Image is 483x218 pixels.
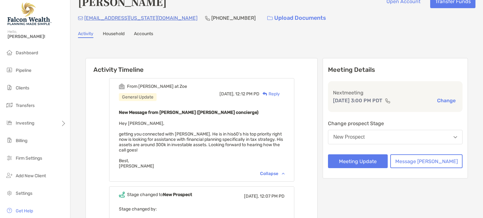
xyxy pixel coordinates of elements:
div: General Update [119,93,157,101]
a: Upload Documents [263,11,330,25]
img: firm-settings icon [6,154,13,162]
span: Dashboard [16,50,38,56]
img: pipeline icon [6,66,13,74]
span: Settings [16,191,32,196]
div: From [PERSON_NAME] at Zoe [127,84,187,89]
div: Reply [259,91,280,97]
span: Billing [16,138,27,143]
img: Open dropdown arrow [453,136,457,138]
img: settings icon [6,189,13,197]
h6: Activity Timeline [86,58,317,73]
b: New Message from [PERSON_NAME] ([PERSON_NAME] concierge) [119,110,258,115]
span: Hey [PERSON_NAME], getting you connected with [PERSON_NAME]. He is in his60's his top priority ri... [119,121,283,169]
span: Transfers [16,103,35,108]
span: Clients [16,85,29,91]
a: Activity [78,31,93,38]
span: Investing [16,120,34,126]
p: [DATE] 3:00 PM PDT [333,97,382,104]
img: transfers icon [6,101,13,109]
img: investing icon [6,119,13,126]
img: dashboard icon [6,49,13,56]
div: Collapse [260,171,285,176]
button: Message [PERSON_NAME] [390,154,463,168]
p: Change prospect Stage [328,120,463,127]
button: New Prospect [328,130,463,144]
p: Stage changed by: [119,205,285,213]
img: communication type [385,98,391,103]
span: 12:07 PM PD [260,194,285,199]
a: Household [103,31,125,38]
span: Add New Client [16,173,46,178]
img: Falcon Wealth Planning Logo [8,3,52,25]
img: Event icon [119,83,125,89]
span: [DATE], [219,91,234,97]
img: Phone Icon [205,16,210,21]
p: [EMAIL_ADDRESS][US_STATE][DOMAIN_NAME] [84,14,197,22]
a: Accounts [134,31,153,38]
div: Stage changed to [127,192,192,197]
span: [DATE], [244,194,259,199]
span: 12:12 PM PD [235,91,259,97]
p: [PHONE_NUMBER] [211,14,256,22]
p: Meeting Details [328,66,463,74]
img: billing icon [6,136,13,144]
img: Email Icon [78,16,83,20]
img: Reply icon [263,92,267,96]
img: button icon [267,16,273,20]
span: [PERSON_NAME]! [8,34,66,39]
button: Change [435,97,458,104]
img: Event icon [119,192,125,198]
span: Get Help [16,208,33,214]
p: Next meeting [333,89,458,97]
img: get-help icon [6,207,13,214]
img: Chevron icon [282,173,285,174]
span: Firm Settings [16,156,42,161]
b: New Prospect [163,192,192,197]
button: Meeting Update [328,154,388,168]
img: add_new_client icon [6,172,13,179]
span: Pipeline [16,68,31,73]
img: clients icon [6,84,13,91]
div: New Prospect [333,134,365,140]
